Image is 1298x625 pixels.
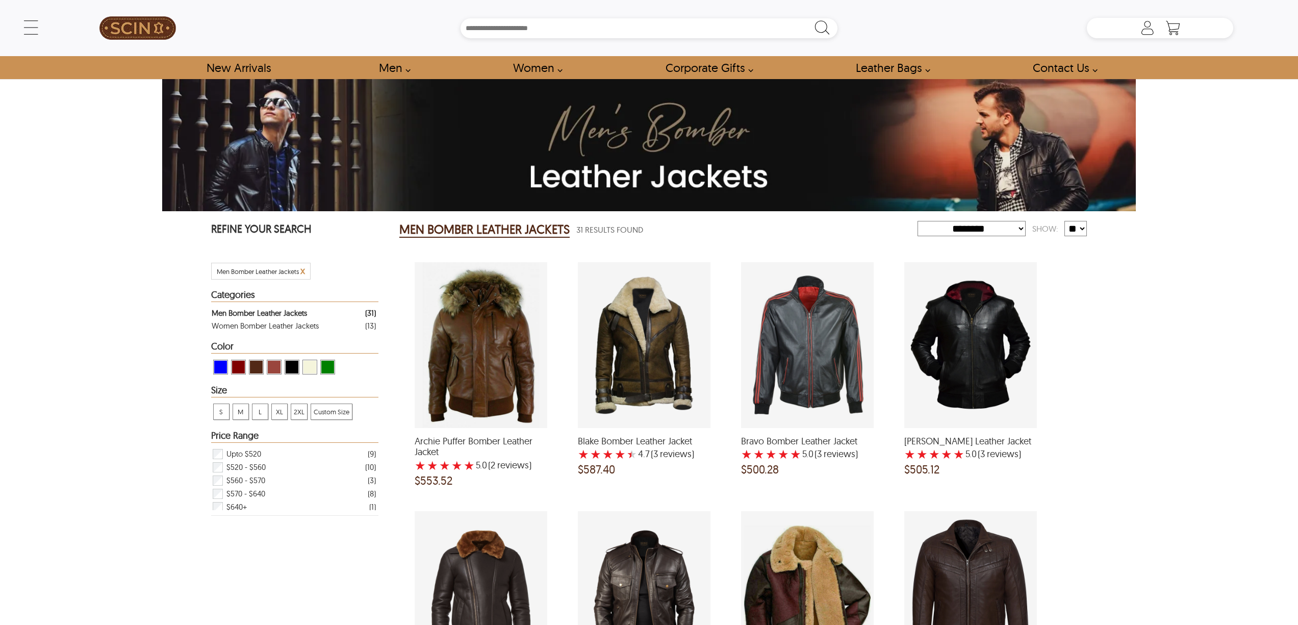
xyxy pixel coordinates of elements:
[291,404,307,419] span: 2XL
[252,404,268,419] span: L
[252,404,268,420] div: View L Men Bomber Leather Jackets
[815,449,858,459] span: )
[214,404,229,419] span: S
[195,56,282,79] a: Shop New Arrivals
[369,501,376,513] div: ( 1 )
[766,449,777,459] label: 3 rating
[212,307,307,319] div: Men Bomber Leather Jackets
[464,460,475,470] label: 5 rating
[917,449,928,459] label: 2 rating
[941,449,952,459] label: 4 rating
[302,360,317,374] div: View Beige Men Bomber Leather Jackets
[212,501,376,514] div: Filter $640+ Men Bomber Leather Jackets
[233,404,249,420] div: View M Men Bomber Leather Jackets
[427,460,438,470] label: 2 rating
[488,460,531,470] span: )
[285,360,299,374] div: View Black Men Bomber Leather Jackets
[415,436,547,458] span: Archie Puffer Bomber Leather Jacket
[212,319,376,332] div: Filter Women Bomber Leather Jackets
[217,267,299,276] span: Filter Men Bomber Leather Jackets
[365,319,376,332] div: ( 13 )
[815,449,822,459] span: (3
[271,404,288,420] div: View XL Men Bomber Leather Jackets
[638,449,650,459] label: 4.7
[904,464,939,474] span: $505.12
[451,460,463,470] label: 4 rating
[65,5,211,51] a: SCIN
[953,449,964,459] label: 5 rating
[300,267,305,276] a: Cancel Filter
[741,436,874,447] span: Bravo Bomber Leather Jacket
[367,56,416,79] a: shop men's leather jackets
[399,219,918,240] div: Men Bomber Leather Jackets 31 Results Found
[300,265,305,277] span: x
[741,421,874,480] a: Bravo Bomber Leather Jacket with a 5 Star Rating 3 Product Review and a price of $500.28
[904,449,915,459] label: 1 rating
[99,5,176,51] img: SCIN
[658,449,692,459] span: reviews
[212,319,319,332] div: Women Bomber Leather Jackets
[213,360,228,374] div: View Blue Men Bomber Leather Jackets
[904,421,1037,480] a: Bryan Biker Leather Jacket with a 5 Star Rating 3 Product Review and a price of $505.12
[1163,20,1183,36] a: Shopping Cart
[415,476,452,486] span: $553.52
[249,360,264,374] div: View Brown ( Brand Color ) Men Bomber Leather Jackets
[211,385,379,397] div: Heading Filter Men Bomber Leather Jackets by Size
[212,461,376,474] div: Filter $520 - $560 Men Bomber Leather Jackets
[578,421,710,480] a: Blake Bomber Leather Jacket with a 4.666666666666667 Star Rating 3 Product Review and a price of ...
[213,404,230,420] div: View S Men Bomber Leather Jackets
[1021,56,1103,79] a: contact-us
[311,404,352,420] div: View Custom Size Men Bomber Leather Jackets
[162,79,1136,211] img: Shop Men Bomber Leather Jackets | Bomber Men Jacket Leather
[501,56,568,79] a: Shop Women Leather Jackets
[488,460,495,470] span: (2
[654,56,759,79] a: Shop Leather Corporate Gifts
[578,464,615,474] span: $587.40
[1026,220,1064,238] div: Show:
[311,404,352,419] span: Custom Size
[904,436,1037,447] span: Bryan Biker Leather Jacket
[753,449,765,459] label: 2 rating
[985,449,1019,459] span: reviews
[576,223,643,236] span: 31 Results Found
[211,221,379,238] p: REFINE YOUR SEARCH
[231,360,246,374] div: View Maroon Men Bomber Leather Jackets
[822,449,855,459] span: reviews
[226,461,266,474] span: $520 - $560
[368,487,376,500] div: ( 8 )
[578,436,710,447] span: Blake Bomber Leather Jacket
[615,449,626,459] label: 4 rating
[267,360,282,374] div: View Cognac Men Bomber Leather Jackets
[368,474,376,487] div: ( 3 )
[365,461,376,473] div: ( 10 )
[415,460,426,470] label: 1 rating
[602,449,614,459] label: 3 rating
[233,404,248,419] span: M
[399,221,570,238] h2: MEN BOMBER LEATHER JACKETS
[226,447,261,461] span: Upto $520
[495,460,529,470] span: reviews
[802,449,813,459] label: 5.0
[226,487,265,501] span: $570 - $640
[929,449,940,459] label: 3 rating
[415,421,547,491] a: Archie Puffer Bomber Leather Jacket with a 5 Star Rating 2 Product Review and a price of $553.52
[272,404,287,419] span: XL
[212,307,376,319] a: Filter Men Bomber Leather Jackets
[778,449,789,459] label: 4 rating
[965,449,977,459] label: 5.0
[211,290,379,302] div: Heading Filter Men Bomber Leather Jackets by Categories
[212,487,376,501] div: Filter $570 - $640 Men Bomber Leather Jackets
[226,501,247,514] span: $640+
[627,449,637,459] label: 5 rating
[320,360,335,374] div: View Green Men Bomber Leather Jackets
[211,431,379,443] div: Heading Filter Men Bomber Leather Jackets by Price Range
[476,460,487,470] label: 5.0
[741,464,779,474] span: $500.28
[439,460,450,470] label: 3 rating
[211,341,379,354] div: Heading Filter Men Bomber Leather Jackets by Color
[291,404,308,420] div: View 2XL Men Bomber Leather Jackets
[226,474,265,487] span: $560 - $570
[212,474,376,487] div: Filter $560 - $570 Men Bomber Leather Jackets
[741,449,752,459] label: 1 rating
